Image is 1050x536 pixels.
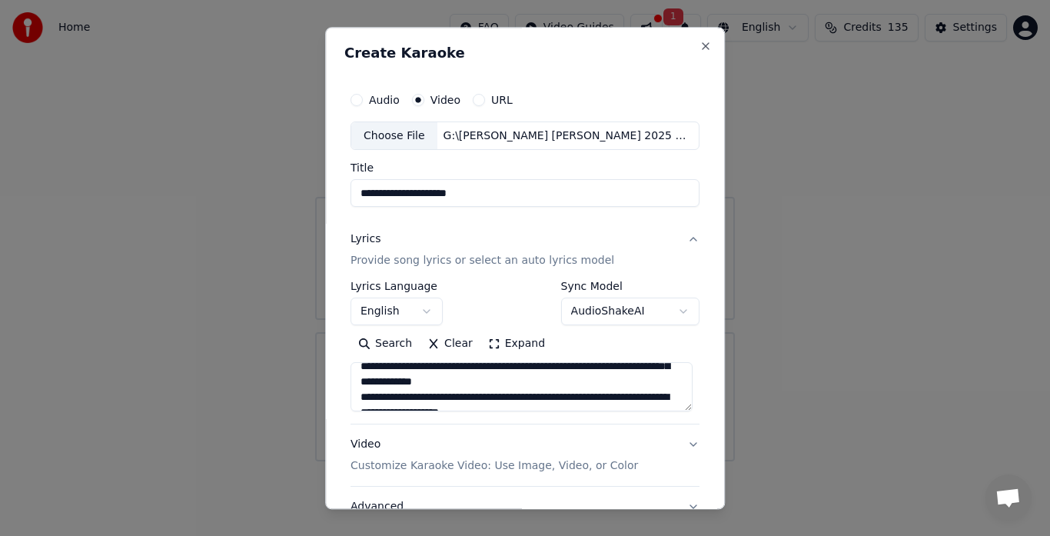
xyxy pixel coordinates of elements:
[351,122,437,150] div: Choose File
[430,95,460,105] label: Video
[351,459,638,474] p: Customize Karaoke Video: Use Image, Video, or Color
[480,332,553,357] button: Expand
[351,488,699,528] button: Advanced
[351,163,699,174] label: Title
[351,281,699,424] div: LyricsProvide song lyrics or select an auto lyrics model
[351,232,380,248] div: Lyrics
[437,128,699,144] div: G:\[PERSON_NAME] [PERSON_NAME] 2025 THAILAND\[PERSON_NAME] NHAT\[PERSON_NAME]\[PERSON_NAME] HOP T...
[351,281,443,292] label: Lyrics Language
[561,281,699,292] label: Sync Model
[420,332,480,357] button: Clear
[344,46,706,60] h2: Create Karaoke
[369,95,400,105] label: Audio
[351,332,420,357] button: Search
[351,254,614,269] p: Provide song lyrics or select an auto lyrics model
[351,220,699,281] button: LyricsProvide song lyrics or select an auto lyrics model
[491,95,513,105] label: URL
[351,438,638,474] div: Video
[351,425,699,487] button: VideoCustomize Karaoke Video: Use Image, Video, or Color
